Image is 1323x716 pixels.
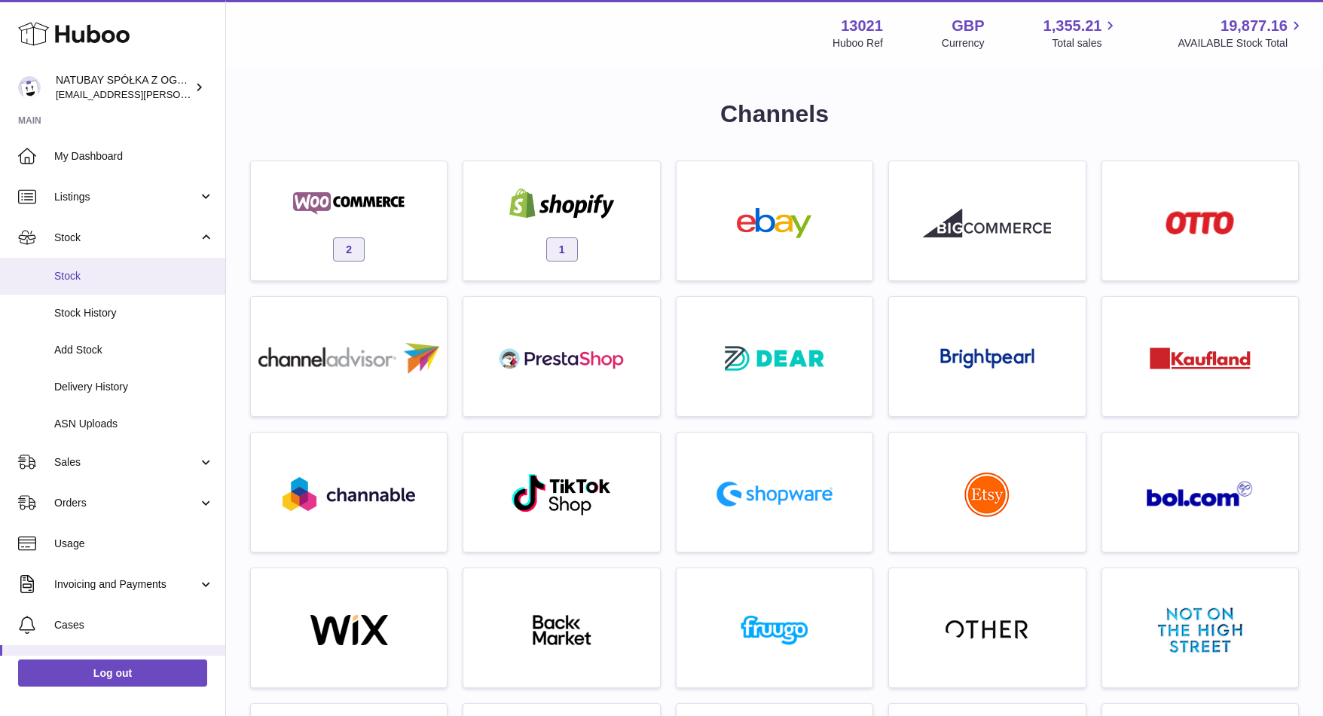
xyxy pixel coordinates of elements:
a: Log out [18,659,207,687]
span: Sales [54,455,198,470]
img: ebay [710,208,839,238]
span: Stock [54,269,214,283]
span: Cases [54,618,214,632]
span: Stock [54,231,198,245]
a: roseta-otto [1110,169,1291,273]
img: backmarket [498,615,626,645]
img: woocommerce [285,188,413,219]
a: roseta-etsy [897,440,1077,544]
img: roseta-bol [1147,481,1254,507]
span: Total sales [1052,36,1119,50]
a: roseta-kaufland [1110,304,1291,408]
a: wix [258,576,439,680]
img: roseta-dear [720,341,829,375]
span: Invoicing and Payments [54,577,198,592]
span: 2 [333,237,365,262]
img: roseta-channel-advisor [258,343,439,374]
a: fruugo [684,576,865,680]
span: 1,355.21 [1043,16,1102,36]
a: backmarket [471,576,652,680]
span: 19,877.16 [1221,16,1288,36]
img: fruugo [710,615,839,645]
span: Add Stock [54,343,214,357]
img: other [946,619,1028,641]
a: roseta-shopware [684,440,865,544]
a: shopify 1 [471,169,652,273]
a: ebay [684,169,865,273]
span: My Dashboard [54,149,214,164]
img: roseta-channable [283,477,415,511]
span: 1 [546,237,578,262]
span: Delivery History [54,380,214,394]
div: Huboo Ref [833,36,883,50]
img: roseta-kaufland [1150,347,1251,369]
span: AVAILABLE Stock Total [1178,36,1305,50]
a: roseta-brightpearl [897,304,1077,408]
span: [EMAIL_ADDRESS][PERSON_NAME][DOMAIN_NAME] [56,88,302,100]
a: roseta-channable [258,440,439,544]
a: roseta-prestashop [471,304,652,408]
div: Currency [942,36,985,50]
strong: 13021 [841,16,883,36]
span: ASN Uploads [54,417,214,431]
a: other [897,576,1077,680]
img: roseta-brightpearl [940,348,1034,369]
strong: GBP [952,16,984,36]
a: roseta-channel-advisor [258,304,439,408]
span: Usage [54,537,214,551]
h1: Channels [250,98,1299,130]
img: kacper.antkowski@natubay.pl [18,76,41,99]
a: 1,355.21 Total sales [1043,16,1120,50]
a: roseta-bol [1110,440,1291,544]
img: roseta-shopware [710,476,839,513]
a: roseta-tiktokshop [471,440,652,544]
span: Listings [54,190,198,204]
a: roseta-bigcommerce [897,169,1077,273]
img: shopify [498,188,626,219]
a: notonthehighstreet [1110,576,1291,680]
img: roseta-bigcommerce [923,208,1051,238]
a: woocommerce 2 [258,169,439,273]
img: roseta-otto [1166,211,1234,234]
img: notonthehighstreet [1158,607,1242,653]
img: roseta-etsy [964,472,1010,517]
img: roseta-tiktokshop [511,473,613,516]
span: Stock History [54,306,214,320]
div: NATUBAY SPÓŁKA Z OGRANICZONĄ ODPOWIEDZIALNOŚCIĄ [56,73,191,102]
img: roseta-prestashop [498,344,626,374]
span: Orders [54,496,198,510]
a: roseta-dear [684,304,865,408]
img: wix [285,615,413,645]
a: 19,877.16 AVAILABLE Stock Total [1178,16,1305,50]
